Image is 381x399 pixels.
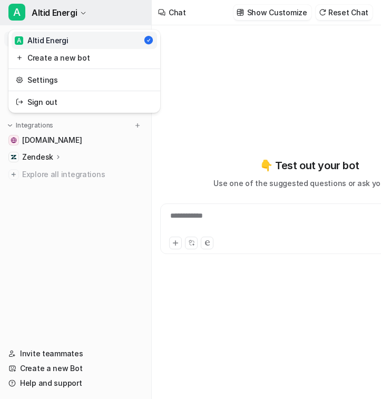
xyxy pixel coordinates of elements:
span: Altid Energi [32,5,77,20]
a: Sign out [12,93,157,111]
a: Settings [12,71,157,89]
a: Create a new bot [12,49,157,66]
div: Altid Energi [15,35,69,46]
img: reset [16,52,23,63]
img: reset [16,96,23,108]
div: AAltid Energi [8,30,160,113]
img: reset [16,74,23,85]
span: A [8,4,25,21]
span: A [15,36,23,45]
